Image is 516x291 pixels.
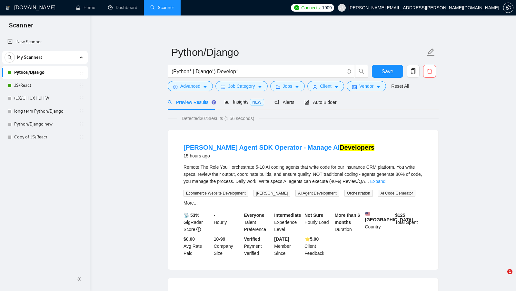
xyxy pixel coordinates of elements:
[5,52,15,63] button: search
[313,85,317,89] span: user
[494,269,510,285] iframe: Intercom live chat
[79,109,84,114] span: holder
[376,85,381,89] span: caret-down
[184,164,423,185] div: Remote The Role You'll orchestrate 5-10 AI coding agents that write code for our insurance CRM pl...
[211,99,217,105] div: Tooltip anchor
[274,236,289,242] b: [DATE]
[76,5,95,10] a: homeHome
[184,200,198,206] a: More...
[77,276,83,282] span: double-left
[79,135,84,140] span: holder
[283,83,293,90] span: Jobs
[4,21,38,34] span: Scanner
[365,212,370,216] img: 🇺🇸
[203,85,207,89] span: caret-down
[304,100,336,105] span: Auto Bidder
[359,83,373,90] span: Vendor
[221,85,225,89] span: bars
[5,3,10,13] img: logo
[355,68,368,74] span: search
[243,212,273,233] div: Talent Preference
[184,236,195,242] b: $0.00
[344,190,373,197] span: Orchestration
[14,118,75,131] a: Python/Django new
[295,85,299,89] span: caret-down
[340,144,374,151] mark: Developers
[168,81,213,91] button: settingAdvancedcaret-down
[196,227,201,232] span: info-circle
[270,81,305,91] button: folderJobscaret-down
[423,68,436,74] span: delete
[108,5,137,10] a: dashboardDashboard
[294,5,299,10] img: upwork-logo.png
[79,70,84,75] span: holder
[244,213,264,218] b: Everyone
[173,85,178,89] span: setting
[2,35,88,48] li: New Scanner
[14,79,75,92] a: JS/React
[304,100,309,105] span: robot
[304,236,319,242] b: ⭐️ 5.00
[301,4,321,11] span: Connects:
[17,51,43,64] span: My Scanners
[382,67,393,75] span: Save
[423,65,436,78] button: delete
[320,83,332,90] span: Client
[214,213,215,218] b: -
[224,99,264,105] span: Insights
[395,213,405,218] b: $ 125
[352,85,357,89] span: idcard
[427,48,435,56] span: edit
[347,81,386,91] button: idcardVendorcaret-down
[372,65,403,78] button: Save
[2,51,88,144] li: My Scanners
[407,65,420,78] button: copy
[370,179,385,184] a: Expand
[243,236,273,257] div: Payment Verified
[150,5,174,10] a: searchScanner
[171,44,425,60] input: Scanner name...
[172,67,344,75] input: Search Freelance Jobs...
[274,100,279,105] span: notification
[182,236,213,257] div: Avg Rate Paid
[5,55,15,60] span: search
[224,100,229,104] span: area-chart
[184,152,374,160] div: 15 hours ago
[364,212,394,233] div: Country
[177,115,259,122] span: Detected 3073 results (1.56 seconds)
[295,190,339,197] span: AI Agent Development
[228,83,255,90] span: Job Category
[355,65,368,78] button: search
[347,69,351,74] span: info-circle
[303,212,333,233] div: Hourly Load
[7,35,83,48] a: New Scanner
[274,100,294,105] span: Alerts
[503,5,513,10] a: setting
[335,213,360,225] b: More than 6 months
[391,83,409,90] a: Reset All
[213,212,243,233] div: Hourly
[394,212,424,233] div: Total Spent
[274,213,301,218] b: Intermediate
[244,236,261,242] b: Verified
[304,213,323,218] b: Not Sure
[215,81,267,91] button: barsJob Categorycaret-down
[334,85,339,89] span: caret-down
[322,4,332,11] span: 1909
[14,92,75,105] a: (UX/UI | UX | UI | W
[340,5,344,10] span: user
[14,105,75,118] a: long term Python/Django
[378,190,416,197] span: AI Code Generator
[503,3,513,13] button: setting
[273,236,303,257] div: Member Since
[276,85,280,89] span: folder
[258,85,262,89] span: caret-down
[168,100,214,105] span: Preview Results
[407,68,419,74] span: copy
[180,83,200,90] span: Advanced
[79,83,84,88] span: holder
[365,179,369,184] span: ...
[253,190,291,197] span: [PERSON_NAME]
[14,131,75,144] a: Copy of JS/React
